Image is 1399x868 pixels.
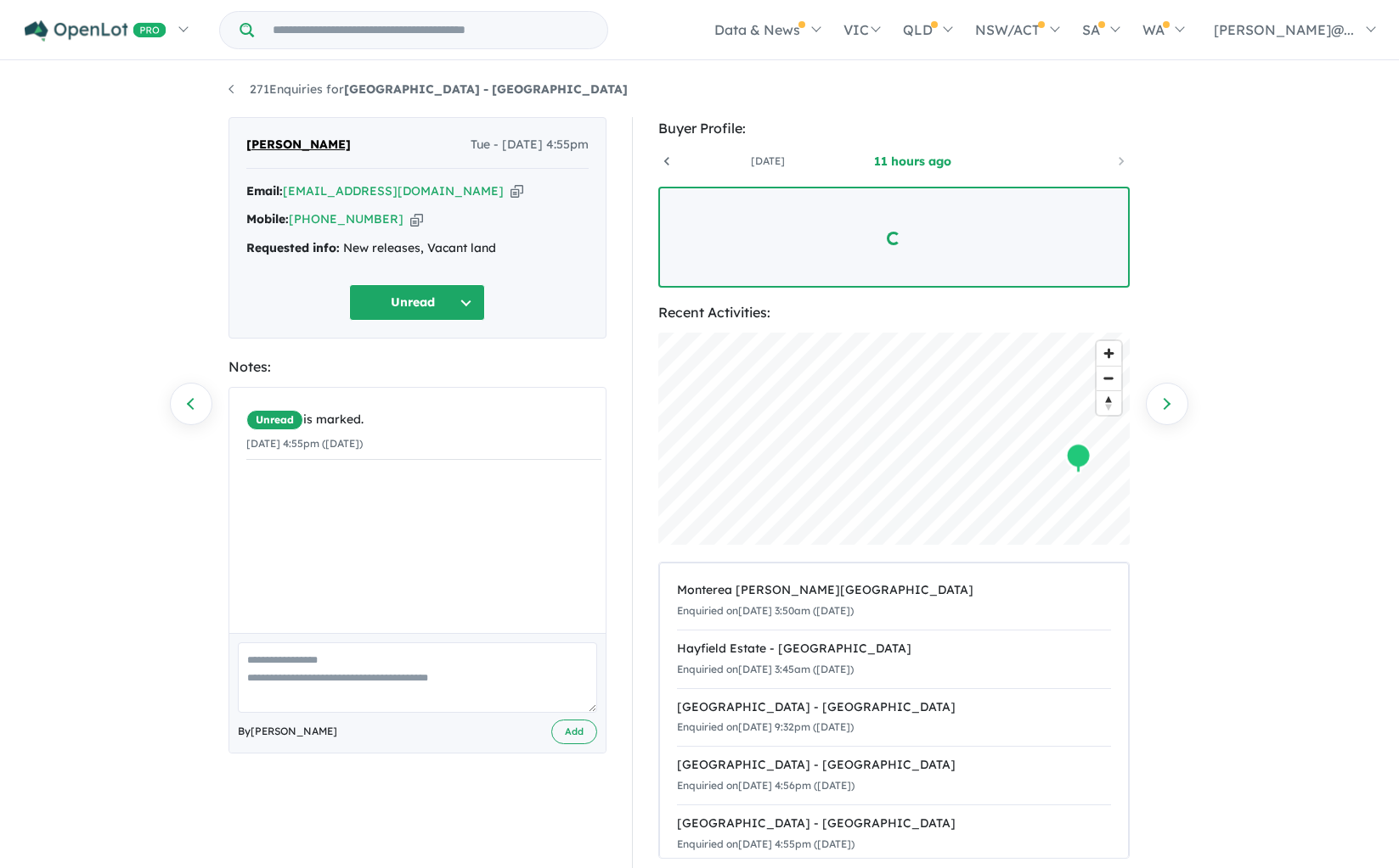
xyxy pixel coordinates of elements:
div: Hayfield Estate - [GEOGRAPHIC_DATA] [677,639,1111,659]
span: [PERSON_NAME]@... [1214,21,1354,38]
strong: Mobile: [246,211,289,227]
a: [GEOGRAPHIC_DATA] - [GEOGRAPHIC_DATA]Enquiried on[DATE] 9:32pm ([DATE]) [677,688,1111,748]
button: Copy [410,210,423,228]
div: Buyer Profile: [658,117,1130,140]
a: 271Enquiries for[GEOGRAPHIC_DATA] - [GEOGRAPHIC_DATA] [228,81,628,97]
button: Add [551,720,597,744]
div: Map marker [1064,442,1090,473]
a: [GEOGRAPHIC_DATA] - [GEOGRAPHIC_DATA]Enquiried on[DATE] 4:56pm ([DATE]) [677,746,1111,805]
small: Enquiried on [DATE] 4:55pm ([DATE]) [677,837,855,850]
button: Zoom out [1097,366,1121,390]
div: Map marker [1065,442,1091,473]
div: Monterea [PERSON_NAME][GEOGRAPHIC_DATA] [677,580,1111,601]
div: [GEOGRAPHIC_DATA] - [GEOGRAPHIC_DATA] [677,755,1111,776]
span: Unread [246,410,303,430]
div: is marked. [246,410,601,430]
strong: Requested info: [246,240,340,255]
strong: [GEOGRAPHIC_DATA] - [GEOGRAPHIC_DATA] [344,81,628,97]
span: By [PERSON_NAME] [238,723,337,740]
button: Unread [349,284,485,321]
nav: breadcrumb [228,80,1171,100]
small: [DATE] 4:55pm ([DATE]) [246,437,363,450]
span: [PERSON_NAME] [246,135,351,155]
div: [GEOGRAPHIC_DATA] - [GEOGRAPHIC_DATA] [677,814,1111,834]
a: 11 hours ago [840,153,984,170]
a: [EMAIL_ADDRESS][DOMAIN_NAME] [283,183,504,199]
small: Enquiried on [DATE] 3:45am ([DATE]) [677,663,854,675]
small: Enquiried on [DATE] 4:56pm ([DATE]) [677,779,855,792]
button: Copy [511,182,523,200]
div: Recent Activities: [658,301,1130,324]
small: Enquiried on [DATE] 3:50am ([DATE]) [677,604,854,617]
button: Zoom in [1097,341,1121,366]
span: Reset bearing to north [1097,391,1121,415]
strong: Email: [246,183,283,199]
a: Monterea [PERSON_NAME][GEOGRAPHIC_DATA]Enquiried on[DATE] 3:50am ([DATE]) [677,572,1111,630]
small: Enquiried on [DATE] 9:32pm ([DATE]) [677,720,854,733]
span: Tue - [DATE] 4:55pm [471,135,589,155]
a: Hayfield Estate - [GEOGRAPHIC_DATA]Enquiried on[DATE] 3:45am ([DATE]) [677,630,1111,689]
canvas: Map [658,333,1130,545]
div: [GEOGRAPHIC_DATA] - [GEOGRAPHIC_DATA] [677,697,1111,718]
div: New releases, Vacant land [246,238,589,259]
a: [DATE] [696,153,840,170]
button: Reset bearing to north [1097,390,1121,415]
a: [GEOGRAPHIC_DATA] - [GEOGRAPHIC_DATA]Enquiried on[DATE] 4:55pm ([DATE]) [677,804,1111,864]
input: Try estate name, suburb, builder or developer [257,12,604,48]
div: Notes: [228,356,606,378]
img: Openlot PRO Logo White [25,20,166,42]
a: [PHONE_NUMBER] [289,211,403,227]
